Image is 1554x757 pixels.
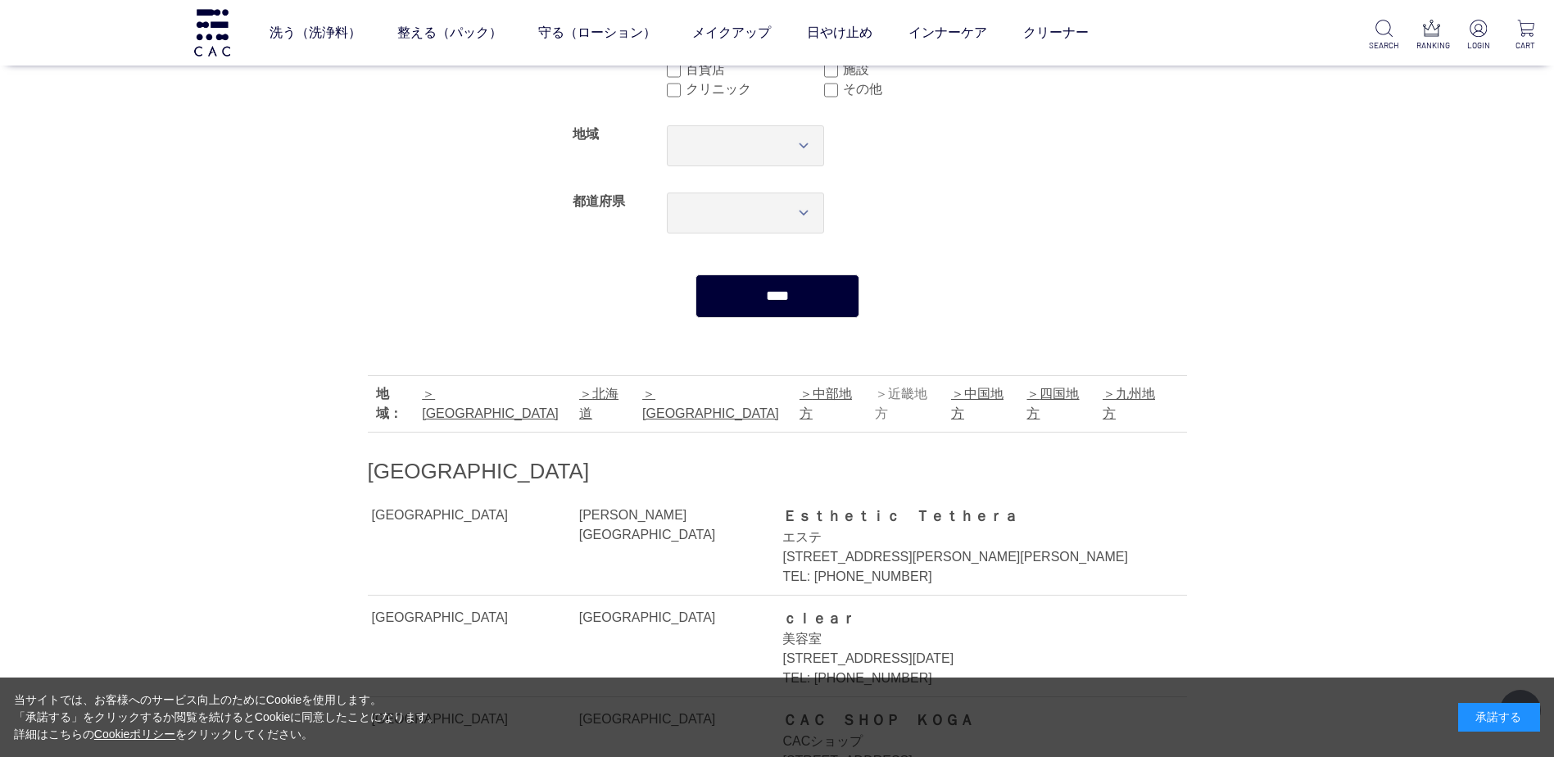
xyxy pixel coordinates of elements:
[782,505,1149,527] div: Ｅｓｔｈｅｔｉｃ Ｔｅｔｈｅｒａ
[782,669,1149,688] div: TEL: [PHONE_NUMBER]
[397,10,502,56] a: 整える（パック）
[782,547,1149,567] div: [STREET_ADDRESS][PERSON_NAME][PERSON_NAME]
[782,608,1149,629] div: ｃｌｅａｒ
[376,384,415,424] div: 地域：
[368,457,1187,486] h2: [GEOGRAPHIC_DATA]
[573,194,625,208] label: 都道府県
[782,528,1149,547] div: エステ
[1463,20,1493,52] a: LOGIN
[908,10,987,56] a: インナーケア
[1369,39,1399,52] p: SEARCH
[573,127,599,141] label: 地域
[807,10,872,56] a: 日やけ止め
[538,10,656,56] a: 守る（ローション）
[94,728,176,741] a: Cookieポリシー
[1511,20,1541,52] a: CART
[1416,20,1447,52] a: RANKING
[951,387,1004,420] a: 中国地方
[1369,20,1399,52] a: SEARCH
[579,608,763,628] div: [GEOGRAPHIC_DATA]
[270,10,361,56] a: 洗う（洗浄料）
[875,387,927,420] a: 近畿地方
[1458,703,1540,732] div: 承諾する
[192,9,233,56] img: logo
[579,505,763,545] div: [PERSON_NAME][GEOGRAPHIC_DATA]
[1416,39,1447,52] p: RANKING
[642,387,779,420] a: [GEOGRAPHIC_DATA]
[422,387,559,420] a: [GEOGRAPHIC_DATA]
[579,387,618,420] a: 北海道
[1463,39,1493,52] p: LOGIN
[372,608,576,628] div: [GEOGRAPHIC_DATA]
[1026,387,1079,420] a: 四国地方
[14,691,440,743] div: 当サイトでは、お客様へのサービス向上のためにCookieを使用します。 「承諾する」をクリックするか閲覧を続けるとCookieに同意したことになります。 詳細はこちらの をクリックしてください。
[1511,39,1541,52] p: CART
[692,10,771,56] a: メイクアップ
[1023,10,1089,56] a: クリーナー
[800,387,852,420] a: 中部地方
[372,505,576,525] div: [GEOGRAPHIC_DATA]
[1103,387,1155,420] a: 九州地方
[782,567,1149,587] div: TEL: [PHONE_NUMBER]
[782,629,1149,649] div: 美容室
[782,649,1149,669] div: [STREET_ADDRESS][DATE]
